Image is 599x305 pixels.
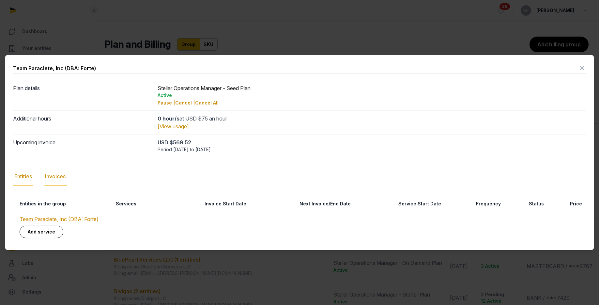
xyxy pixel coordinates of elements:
[109,197,162,211] th: Services
[13,197,109,211] th: Entities in the group
[158,138,586,146] div: USD $569.52
[158,146,586,153] div: Period [DATE] to [DATE]
[548,197,586,211] th: Price
[13,167,586,186] nav: Tabs
[20,216,99,222] a: Team Paraclete, Inc (DBA: Forte)
[445,197,505,211] th: Frequency
[13,167,33,186] div: Entities
[158,115,586,122] div: at USD $75 an hour
[158,115,179,122] strong: 0 hour/s
[175,100,195,105] span: Cancel |
[13,64,96,72] div: Team Paraclete, Inc (DBA: Forte)
[13,138,152,153] dt: Upcoming invoice
[158,92,586,99] div: Active
[250,197,355,211] th: Next Invoice/End Date
[13,115,152,130] dt: Additional hours
[158,123,189,130] a: [View usage]
[158,100,175,105] span: Pause |
[20,226,63,238] a: Add service
[162,197,250,211] th: Invoice Start Date
[505,197,548,211] th: Status
[195,100,219,105] span: Cancel All
[158,84,586,106] div: Stellar Operations Manager - Seed Plan
[355,197,445,211] th: Service Start Date
[13,84,152,106] dt: Plan details
[44,167,67,186] div: Invoices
